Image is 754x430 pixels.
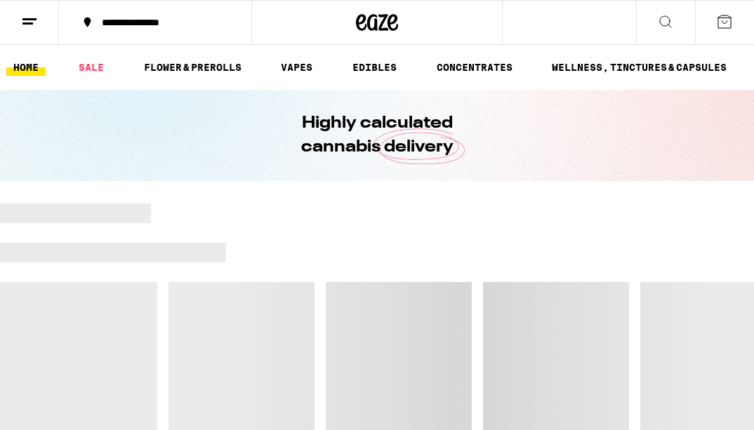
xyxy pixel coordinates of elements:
a: HOME [6,59,46,76]
a: CONCENTRATES [430,59,520,76]
h1: Highly calculated cannabis delivery [261,112,493,159]
a: SALE [72,59,111,76]
a: VAPES [274,59,319,76]
a: WELLNESS, TINCTURES & CAPSULES [545,59,734,76]
a: EDIBLES [345,59,404,76]
a: FLOWER & PREROLLS [137,59,249,76]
